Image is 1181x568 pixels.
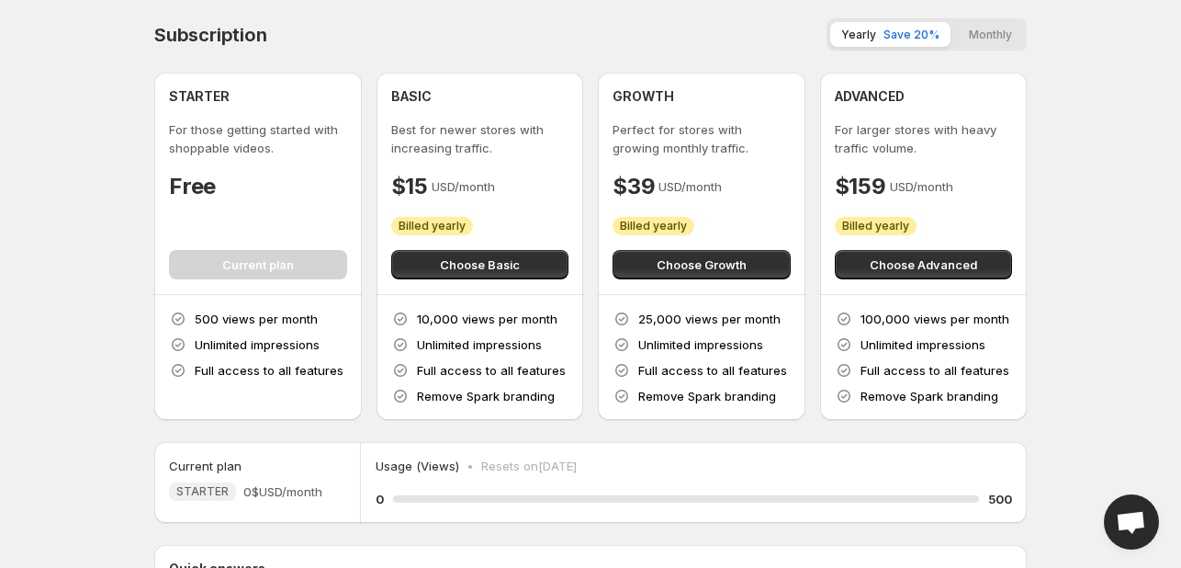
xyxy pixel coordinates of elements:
[638,387,776,405] p: Remove Spark branding
[195,310,318,328] p: 500 views per month
[657,256,747,274] span: Choose Growth
[169,120,347,157] p: For those getting started with shoppable videos.
[638,335,763,354] p: Unlimited impressions
[835,217,917,235] div: Billed yearly
[432,177,495,196] p: USD/month
[417,387,555,405] p: Remove Spark branding
[154,24,267,46] h4: Subscription
[870,256,977,274] span: Choose Advanced
[391,217,473,235] div: Billed yearly
[417,335,542,354] p: Unlimited impressions
[830,22,950,47] button: YearlySave 20%
[613,87,674,106] h4: GROWTH
[391,172,428,201] h4: $15
[376,490,384,508] h5: 0
[613,250,791,279] button: Choose Growth
[835,250,1013,279] button: Choose Advanced
[835,120,1013,157] p: For larger stores with heavy traffic volume.
[860,361,1009,380] p: Full access to all features
[467,457,474,475] p: •
[391,120,569,157] p: Best for newer stores with increasing traffic.
[169,457,242,475] h5: Current plan
[638,361,787,380] p: Full access to all features
[417,361,566,380] p: Full access to all features
[860,310,1009,328] p: 100,000 views per month
[613,172,655,201] h4: $39
[195,335,320,354] p: Unlimited impressions
[860,387,998,405] p: Remove Spark branding
[417,310,557,328] p: 10,000 views per month
[841,28,876,41] span: Yearly
[176,484,229,499] span: STARTER
[883,28,939,41] span: Save 20%
[890,177,953,196] p: USD/month
[1104,494,1159,550] div: Open chat
[195,361,343,380] p: Full access to all features
[958,22,1023,47] button: Monthly
[988,490,1012,508] h5: 500
[376,457,459,475] p: Usage (Views)
[391,250,569,279] button: Choose Basic
[613,217,694,235] div: Billed yearly
[391,87,432,106] h4: BASIC
[835,172,886,201] h4: $159
[481,457,577,475] p: Resets on [DATE]
[613,120,791,157] p: Perfect for stores with growing monthly traffic.
[658,177,722,196] p: USD/month
[835,87,905,106] h4: ADVANCED
[860,335,985,354] p: Unlimited impressions
[169,172,216,201] h4: Free
[638,310,781,328] p: 25,000 views per month
[440,256,520,274] span: Choose Basic
[243,483,322,501] span: 0$ USD/month
[169,87,230,106] h4: STARTER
